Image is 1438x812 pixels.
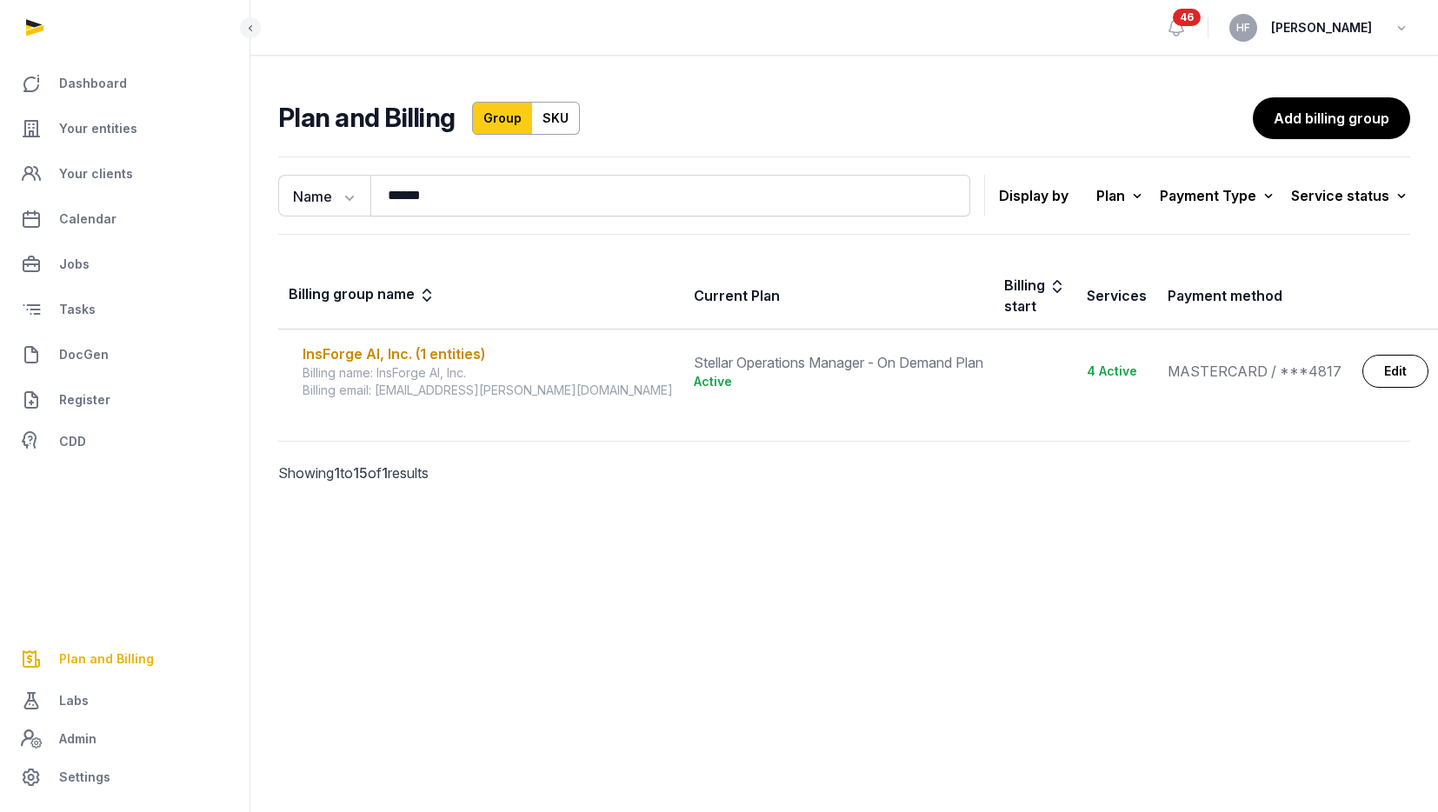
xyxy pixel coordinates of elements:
div: Service status [1291,183,1410,208]
a: Tasks [14,289,236,330]
span: CDD [59,431,86,452]
span: 46 [1173,9,1201,26]
a: Jobs [14,243,236,285]
a: Admin [14,722,236,756]
div: Current Plan [694,285,780,306]
p: Showing to of results [278,442,541,504]
div: Payment method [1168,285,1282,306]
h2: Plan and Billing [278,102,455,135]
div: Billing email: [EMAIL_ADDRESS][PERSON_NAME][DOMAIN_NAME] [303,382,673,399]
button: Name [278,175,370,216]
a: Settings [14,756,236,798]
a: Register [14,379,236,421]
button: HF [1229,14,1257,42]
div: Billing start [1004,275,1066,316]
span: Dashboard [59,73,127,94]
div: MASTERCARD / ***4817 [1168,361,1341,382]
div: Plan [1096,183,1146,208]
span: Your entities [59,118,137,139]
span: [PERSON_NAME] [1271,17,1372,38]
span: Jobs [59,254,90,275]
div: Active [694,373,983,390]
span: Plan and Billing [59,649,154,669]
div: InsForge AI, Inc. (1 entities) [303,343,673,364]
span: 15 [353,464,368,482]
span: Your clients [59,163,133,184]
a: Group [472,102,533,135]
a: Your clients [14,153,236,195]
div: Payment Type [1160,183,1277,208]
div: 4 Active [1087,363,1147,380]
a: Edit [1362,355,1428,388]
span: Calendar [59,209,117,230]
div: Billing group name [289,283,436,308]
span: Admin [59,729,97,749]
a: Dashboard [14,63,236,104]
a: CDD [14,424,236,459]
a: Your entities [14,108,236,150]
span: Tasks [59,299,96,320]
span: Labs [59,690,89,711]
span: DocGen [59,344,109,365]
a: SKU [532,102,580,135]
a: DocGen [14,334,236,376]
a: Labs [14,680,236,722]
span: HF [1236,23,1250,33]
span: 1 [382,464,388,482]
span: 1 [334,464,340,482]
div: Stellar Operations Manager - On Demand Plan [694,352,983,373]
p: Display by [999,182,1069,210]
a: Calendar [14,198,236,240]
span: Settings [59,767,110,788]
div: Services [1087,285,1147,306]
span: Register [59,389,110,410]
a: Add billing group [1253,97,1410,139]
div: Billing name: InsForge AI, Inc. [303,364,673,382]
a: Plan and Billing [14,638,236,680]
